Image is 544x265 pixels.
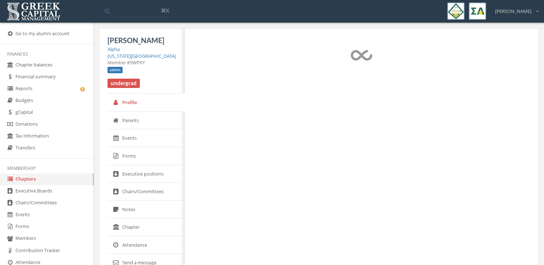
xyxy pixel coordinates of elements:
a: Chapter [108,218,184,236]
span: ⌘K [161,7,169,14]
a: Parents [108,112,184,130]
a: Profile [108,94,184,112]
span: [PERSON_NAME] [495,8,531,15]
span: admin [108,67,123,73]
a: Chairs/Committees [108,183,184,201]
a: Executive positions [108,165,184,183]
a: Forms [108,147,184,165]
a: Notes [108,201,184,219]
div: [PERSON_NAME] [490,3,539,15]
span: [PERSON_NAME] [108,36,164,45]
a: Alpha [108,46,120,52]
span: 5WPKY [130,59,145,66]
div: Member # [108,59,176,66]
a: Events [108,129,184,147]
a: Attendance [108,236,184,254]
a: [US_STATE][GEOGRAPHIC_DATA] [108,53,176,59]
span: undergrad [108,79,140,88]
